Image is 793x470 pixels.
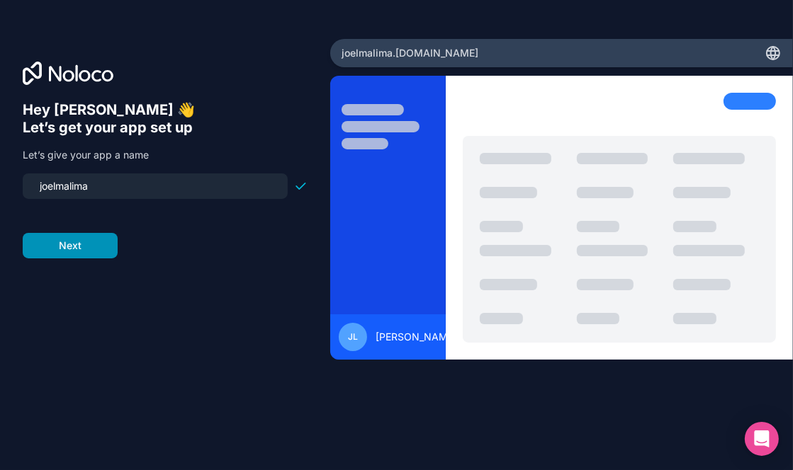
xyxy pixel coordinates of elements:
div: Open Intercom Messenger [745,422,779,456]
span: joelmalima .[DOMAIN_NAME] [342,46,478,60]
button: Next [23,233,118,258]
span: JL [348,331,358,343]
input: my-team [31,176,279,196]
p: Let’s give your app a name [23,148,308,162]
span: [PERSON_NAME] [376,330,457,344]
h6: Hey [PERSON_NAME] 👋 [23,101,308,119]
h6: Let’s get your app set up [23,119,308,137]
